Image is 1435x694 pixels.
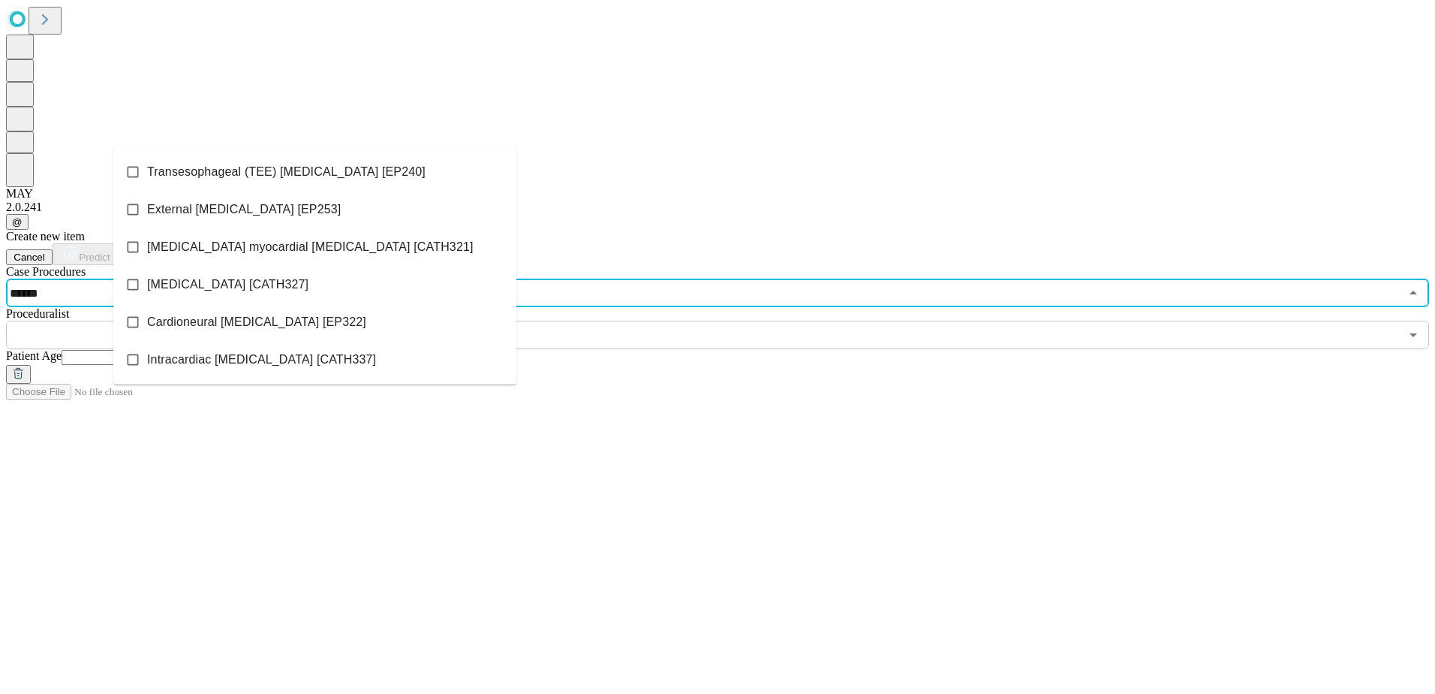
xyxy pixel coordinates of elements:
[12,216,23,228] span: @
[147,276,308,294] span: [MEDICAL_DATA] [CATH327]
[147,238,474,256] span: [MEDICAL_DATA] myocardial [MEDICAL_DATA] [CATH321]
[6,265,86,278] span: Scheduled Procedure
[6,214,29,230] button: @
[53,243,122,265] button: Predict
[147,201,341,219] span: External [MEDICAL_DATA] [EP253]
[1403,282,1424,303] button: Close
[6,201,1429,214] div: 2.0.241
[1403,324,1424,345] button: Open
[6,307,69,320] span: Proceduralist
[147,351,376,369] span: Intracardiac [MEDICAL_DATA] [CATH337]
[147,313,366,331] span: Cardioneural [MEDICAL_DATA] [EP322]
[6,187,1429,201] div: MAY
[79,252,110,263] span: Predict
[14,252,45,263] span: Cancel
[6,249,53,265] button: Cancel
[6,349,62,362] span: Patient Age
[147,163,426,181] span: Transesophageal (TEE) [MEDICAL_DATA] [EP240]
[6,230,85,243] span: Create new item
